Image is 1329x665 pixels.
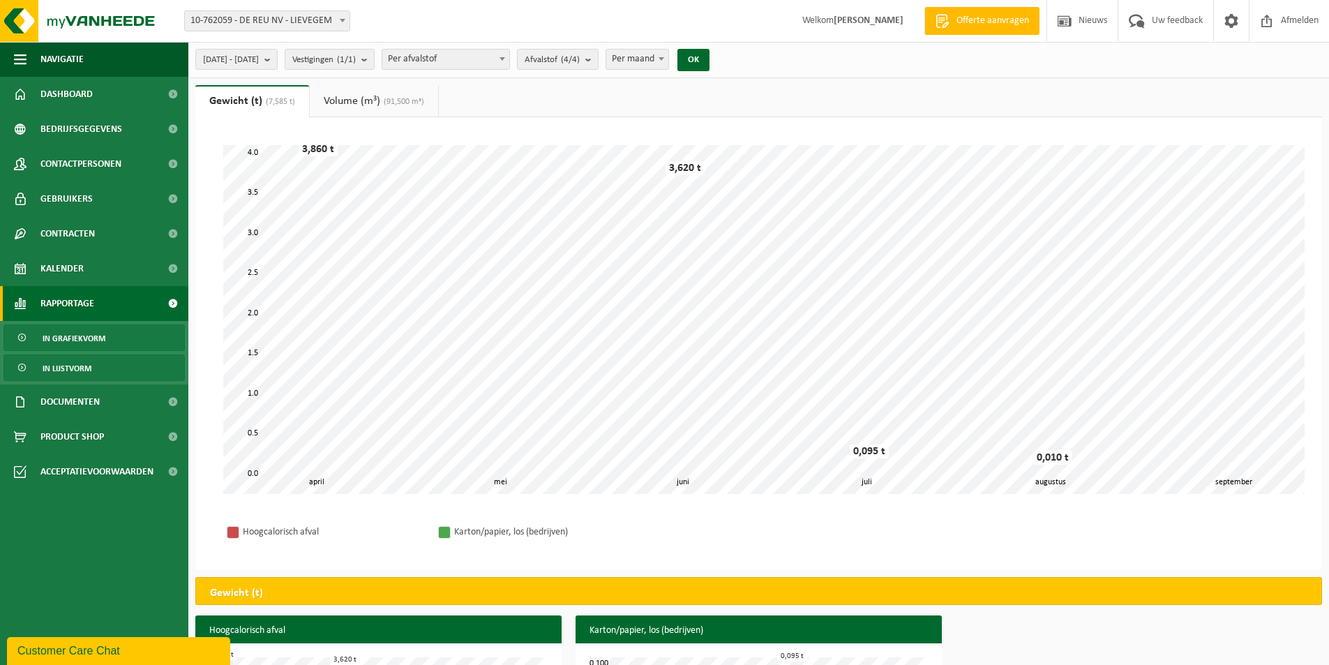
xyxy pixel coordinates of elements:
span: 10-762059 - DE REU NV - LIEVEGEM [185,11,350,31]
span: Documenten [40,384,100,419]
span: [DATE] - [DATE] [203,50,259,70]
div: 0,010 t [1033,451,1072,465]
count: (1/1) [337,55,356,64]
span: Contactpersonen [40,147,121,181]
span: (7,585 t) [262,98,295,106]
div: 3,620 t [330,655,360,665]
span: Vestigingen [292,50,356,70]
span: In grafiekvorm [43,325,105,352]
span: Product Shop [40,419,104,454]
div: 3,620 t [666,161,705,175]
div: Karton/papier, los (bedrijven) [454,523,636,541]
span: Offerte aanvragen [953,14,1033,28]
div: 3,860 t [299,142,338,156]
h3: Karton/papier, los (bedrijven) [576,615,942,646]
iframe: chat widget [7,634,233,665]
span: Per maand [606,49,669,70]
span: Dashboard [40,77,93,112]
span: Contracten [40,216,95,251]
button: OK [677,49,709,71]
button: Afvalstof(4/4) [517,49,599,70]
span: Acceptatievoorwaarden [40,454,153,489]
span: Bedrijfsgegevens [40,112,122,147]
a: In grafiekvorm [3,324,185,351]
div: 0,095 t [777,651,807,662]
a: Volume (m³) [310,85,438,117]
span: Afvalstof [525,50,580,70]
button: [DATE] - [DATE] [195,49,278,70]
span: In lijstvorm [43,355,91,382]
span: Per afvalstof [382,49,510,70]
h2: Gewicht (t) [196,578,277,608]
span: Per maand [606,50,668,69]
div: 0,095 t [850,444,889,458]
button: Vestigingen(1/1) [285,49,375,70]
span: Kalender [40,251,84,286]
a: Offerte aanvragen [924,7,1039,35]
span: (91,500 m³) [380,98,424,106]
div: Hoogcalorisch afval [243,523,424,541]
span: 10-762059 - DE REU NV - LIEVEGEM [184,10,350,31]
strong: [PERSON_NAME] [834,15,903,26]
span: Navigatie [40,42,84,77]
span: Rapportage [40,286,94,321]
a: Gewicht (t) [195,85,309,117]
count: (4/4) [561,55,580,64]
span: Gebruikers [40,181,93,216]
a: In lijstvorm [3,354,185,381]
h3: Hoogcalorisch afval [195,615,562,646]
span: Per afvalstof [382,50,509,69]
